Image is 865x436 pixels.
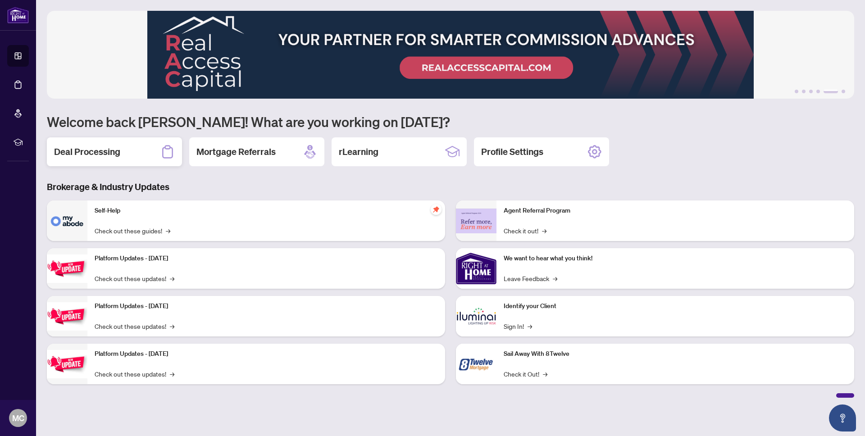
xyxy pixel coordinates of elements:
h2: rLearning [339,145,378,158]
h2: Mortgage Referrals [196,145,276,158]
img: Agent Referral Program [456,209,496,233]
button: Open asap [829,404,856,431]
a: Check out these updates!→ [95,321,174,331]
p: Identify your Client [504,301,847,311]
button: 3 [809,90,813,93]
button: 5 [824,90,838,93]
span: pushpin [431,204,442,215]
img: Sail Away With 8Twelve [456,344,496,384]
h3: Brokerage & Industry Updates [47,181,854,193]
img: Platform Updates - July 21, 2025 [47,254,87,283]
p: Agent Referral Program [504,206,847,216]
p: We want to hear what you think! [504,254,847,263]
a: Check out these updates!→ [95,273,174,283]
img: Platform Updates - July 8, 2025 [47,302,87,331]
span: → [528,321,532,331]
img: Self-Help [47,200,87,241]
p: Platform Updates - [DATE] [95,254,438,263]
span: → [170,273,174,283]
a: Check it Out!→ [504,369,547,379]
span: → [542,226,546,236]
img: We want to hear what you think! [456,248,496,289]
p: Sail Away With 8Twelve [504,349,847,359]
a: Check out these updates!→ [95,369,174,379]
h2: Profile Settings [481,145,543,158]
button: 2 [802,90,806,93]
span: → [553,273,557,283]
h1: Welcome back [PERSON_NAME]! What are you working on [DATE]? [47,113,854,130]
a: Sign In!→ [504,321,532,331]
img: Identify your Client [456,296,496,336]
button: 6 [842,90,845,93]
span: → [166,226,170,236]
a: Check it out!→ [504,226,546,236]
p: Self-Help [95,206,438,216]
button: 1 [795,90,798,93]
p: Platform Updates - [DATE] [95,301,438,311]
button: 4 [816,90,820,93]
span: → [543,369,547,379]
a: Check out these guides!→ [95,226,170,236]
span: MC [12,412,24,424]
img: logo [7,7,29,23]
h2: Deal Processing [54,145,120,158]
span: → [170,369,174,379]
img: Slide 4 [47,11,854,99]
img: Platform Updates - June 23, 2025 [47,350,87,378]
p: Platform Updates - [DATE] [95,349,438,359]
a: Leave Feedback→ [504,273,557,283]
span: → [170,321,174,331]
